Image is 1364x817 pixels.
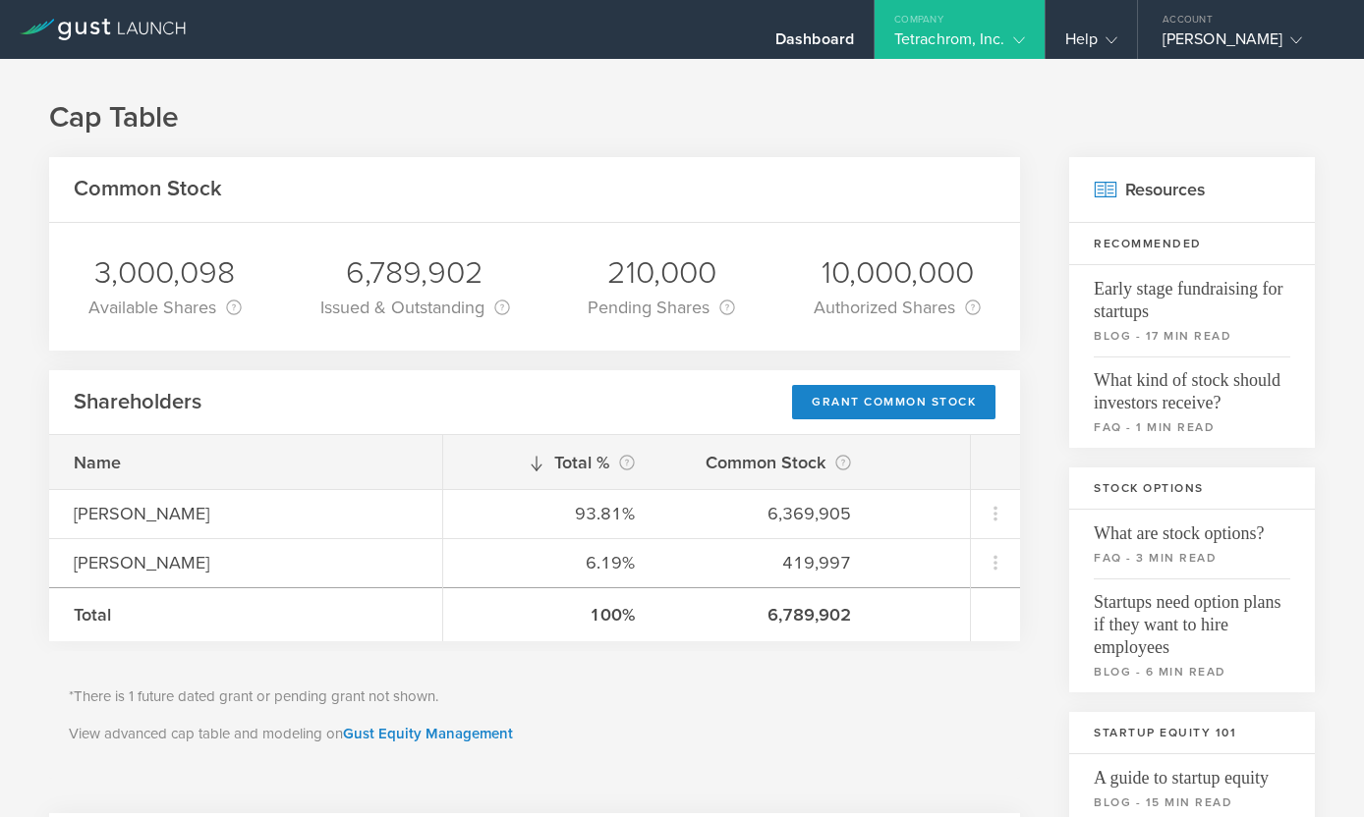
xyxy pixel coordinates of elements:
div: Tetrachrom, Inc. [894,29,1025,59]
iframe: Chat Widget [1266,723,1364,817]
div: Total [74,602,418,627]
span: What kind of stock should investors receive? [1094,356,1290,414]
div: 210,000 [588,252,735,294]
small: blog - 6 min read [1094,663,1290,681]
h3: Startup Equity 101 [1069,712,1315,754]
div: Authorized Shares [814,294,981,321]
h2: Common Stock [74,175,222,203]
div: Issued & Outstanding [320,294,510,321]
a: Early stage fundraising for startupsblog - 17 min read [1069,265,1315,356]
div: Available Shares [88,294,242,321]
p: *There is 1 future dated grant or pending grant not shown. [69,685,1000,708]
div: 419,997 [684,550,851,575]
div: 6,369,905 [684,501,851,526]
p: View advanced cap table and modeling on [69,723,1000,745]
a: Gust Equity Management [343,725,513,742]
small: blog - 15 min read [1094,793,1290,811]
div: Dashboard [775,29,854,59]
h1: Cap Table [49,98,1315,137]
a: What are stock options?faq - 3 min read [1069,510,1315,578]
h3: Stock Options [1069,467,1315,510]
a: Startups need option plans if they want to hire employeesblog - 6 min read [1069,578,1315,692]
span: What are stock options? [1094,510,1290,545]
span: Early stage fundraising for startups [1094,265,1290,323]
div: 100% [468,602,635,627]
div: 10,000,000 [814,252,981,294]
div: Common Stock [684,449,851,476]
a: What kind of stock should investors receive?faq - 1 min read [1069,356,1315,448]
div: Help [1065,29,1117,59]
small: faq - 1 min read [1094,418,1290,436]
span: Startups need option plans if they want to hire employees [1094,578,1290,659]
div: 6.19% [468,550,635,575]
small: faq - 3 min read [1094,549,1290,567]
span: A guide to startup equity [1094,754,1290,790]
small: blog - 17 min read [1094,327,1290,345]
div: Grant Common Stock [792,385,995,419]
h2: Resources [1069,157,1315,223]
div: 93.81% [468,501,635,526]
div: Pending Shares [588,294,735,321]
div: 6,789,902 [320,252,510,294]
h2: Shareholders [74,388,201,416]
h3: Recommended [1069,223,1315,265]
div: [PERSON_NAME] [74,550,418,575]
div: Name [74,450,418,475]
div: 3,000,098 [88,252,242,294]
div: [PERSON_NAME] [1163,29,1330,59]
div: Total % [468,449,635,476]
div: 6,789,902 [684,602,851,627]
div: [PERSON_NAME] [74,501,418,526]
